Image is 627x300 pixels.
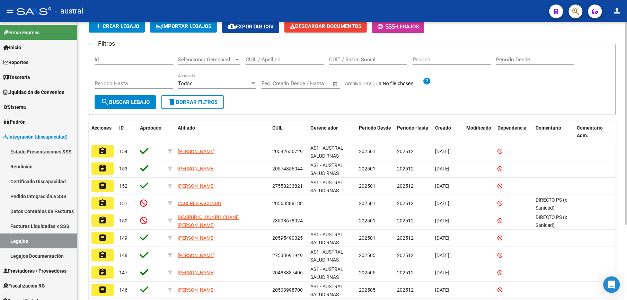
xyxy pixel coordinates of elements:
[98,216,107,224] mat-icon: assignment
[272,201,303,206] span: 20563388138
[178,80,193,87] span: Todos
[3,73,30,81] span: Tesorería
[359,125,391,131] span: Periodo Desde
[533,121,574,143] datatable-header-cell: Comentario
[272,253,303,258] span: 27533691949
[140,125,161,131] span: Aprobado
[91,125,112,131] span: Acciones
[397,149,414,154] span: 202512
[89,20,145,33] button: Crear Legajo
[574,121,616,143] datatable-header-cell: Comentario Adm.
[119,149,127,154] span: 154
[372,20,424,33] button: -Legajos
[272,166,303,171] span: 20574856044
[119,125,124,131] span: ID
[613,7,621,15] mat-icon: person
[359,218,376,223] span: 202501
[101,98,109,106] mat-icon: search
[3,59,28,66] span: Reportes
[310,266,343,280] span: AS1 - AUSTRAL SALUD RNAS
[536,214,567,228] span: DIRECTO PS (x Sanidad)
[435,270,449,275] span: [DATE]
[168,98,176,106] mat-icon: delete
[98,164,107,173] mat-icon: assignment
[463,121,495,143] datatable-header-cell: Modificado
[435,166,449,171] span: [DATE]
[397,166,414,171] span: 202512
[397,287,414,293] span: 202512
[178,253,215,258] span: [PERSON_NAME]
[178,166,215,171] span: [PERSON_NAME]
[359,183,376,189] span: 202501
[178,270,215,275] span: [PERSON_NAME]
[178,125,195,131] span: Afiliado
[536,197,567,211] span: DIRECTO PS (x Sanidad)
[536,125,562,131] span: Comentario
[310,125,338,131] span: Gerenciador
[270,121,308,143] datatable-header-cell: CUIL
[119,253,127,258] span: 148
[89,121,116,143] datatable-header-cell: Acciones
[262,80,290,87] input: Fecha inicio
[359,235,376,241] span: 202501
[435,201,449,206] span: [DATE]
[435,235,449,241] span: [DATE]
[119,287,127,293] span: 146
[397,235,414,241] span: 202512
[94,22,103,30] mat-icon: add
[435,253,449,258] span: [DATE]
[495,121,533,143] datatable-header-cell: Dependencia
[222,20,279,33] button: Exportar CSV
[3,44,21,51] span: Inicio
[397,270,414,275] span: 202512
[119,183,127,189] span: 152
[119,270,127,275] span: 147
[119,218,127,223] span: 150
[296,80,329,87] input: Fecha fin
[3,29,39,36] span: Firma Express
[397,24,419,30] span: Legajos
[3,133,68,141] span: Integración (discapacidad)
[359,149,376,154] span: 202501
[423,77,431,85] mat-icon: help
[359,253,376,258] span: 202505
[95,39,118,48] h3: Filtros
[397,201,414,206] span: 202512
[101,99,150,105] span: Buscar Legajo
[272,235,303,241] span: 20595490325
[310,180,343,193] span: AS1 - AUSTRAL SALUD RNAS
[6,7,14,15] mat-icon: menu
[394,121,432,143] datatable-header-cell: Periodo Hasta
[98,199,107,207] mat-icon: assignment
[356,121,394,143] datatable-header-cell: Periodo Desde
[178,201,221,206] span: CACERES FACUNDO
[397,218,414,223] span: 202512
[435,218,449,223] span: [DATE]
[178,183,215,189] span: [PERSON_NAME]
[310,232,343,245] span: AS1 - AUSTRAL SALUD RNAS
[435,287,449,293] span: [DATE]
[55,3,83,19] span: - austral
[397,125,429,131] span: Periodo Hasta
[435,149,449,154] span: [DATE]
[332,80,339,88] button: Open calendar
[3,267,67,275] span: Prestadores / Proveedores
[466,125,491,131] span: Modificado
[175,121,270,143] datatable-header-cell: Afiliado
[3,103,26,111] span: Sistema
[98,233,107,242] mat-icon: assignment
[137,121,165,143] datatable-header-cell: Aprobado
[310,162,343,176] span: AS1 - AUSTRAL SALUD RNAS
[3,282,45,290] span: Fiscalización RG
[168,99,218,105] span: Borrar Filtros
[272,287,303,293] span: 20503998700
[272,270,303,275] span: 20488387406
[290,23,361,29] span: Descargar Documentos
[161,95,224,109] button: Borrar Filtros
[94,23,139,29] span: Crear Legajo
[435,183,449,189] span: [DATE]
[378,24,397,30] span: -
[228,24,274,30] span: Exportar CSV
[272,218,303,223] span: 23508678924
[310,145,343,159] span: AS1 - AUSTRAL SALUD RNAS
